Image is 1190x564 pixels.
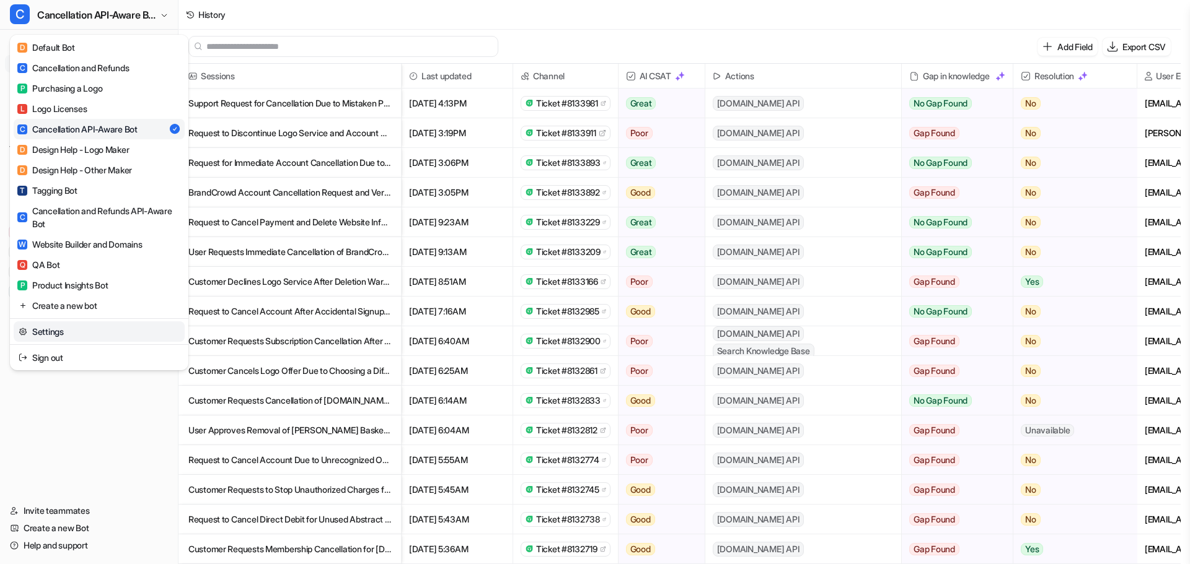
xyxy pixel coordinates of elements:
[17,82,102,95] div: Purchasing a Logo
[17,238,142,251] div: Website Builder and Domains
[17,61,129,74] div: Cancellation and Refunds
[17,63,27,73] span: C
[17,240,27,249] span: W
[17,279,108,292] div: Product Insights Bot
[14,347,185,368] a: Sign out
[14,295,185,316] a: Create a new bot
[17,258,59,271] div: QA Bot
[14,321,185,342] a: Settings
[17,186,27,196] span: T
[17,212,27,222] span: C
[17,163,132,176] div: Design Help - Other Maker
[10,4,30,24] span: C
[37,6,157,24] span: Cancellation API-Aware Bot
[17,280,27,290] span: P
[17,104,27,114] span: L
[17,184,77,197] div: Tagging Bot
[17,204,181,230] div: Cancellation and Refunds API-Aware Bot
[17,145,27,155] span: D
[19,299,27,312] img: reset
[19,351,27,364] img: reset
[17,260,27,270] span: Q
[17,123,138,136] div: Cancellation API-Aware Bot
[17,165,27,175] span: D
[17,43,27,53] span: D
[17,124,27,134] span: C
[17,143,129,156] div: Design Help - Logo Maker
[17,102,87,115] div: Logo Licenses
[17,41,75,54] div: Default Bot
[17,84,27,93] span: P
[10,35,188,370] div: CCancellation API-Aware Bot
[19,325,27,338] img: reset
